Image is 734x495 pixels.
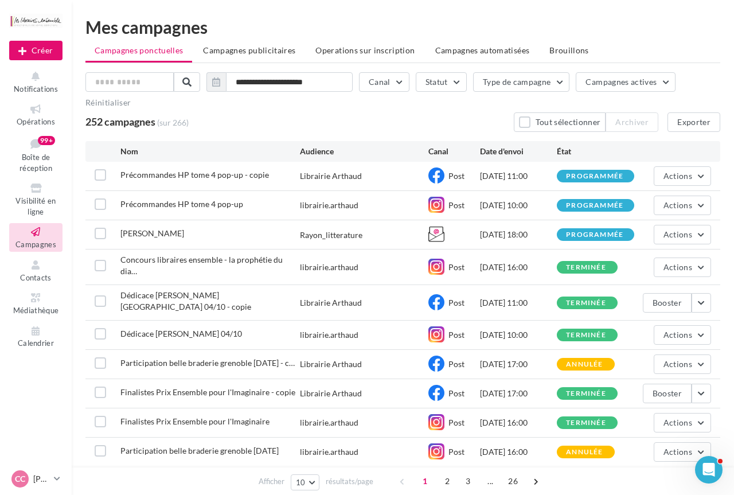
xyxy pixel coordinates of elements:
div: terminée [566,390,606,397]
span: Visibilité en ligne [15,196,56,216]
span: Concours libraires ensemble - la prophétie du diamant [120,255,283,276]
a: Boîte de réception99+ [9,134,63,176]
div: programmée [566,231,623,239]
span: Brouillons [549,45,589,55]
div: Nom [120,146,300,157]
button: Actions [654,258,711,277]
div: [DATE] 16:00 [480,262,557,273]
button: Campagnes actives [576,72,676,92]
div: librairie.arthaud [300,329,358,341]
div: [DATE] 11:00 [480,170,557,182]
button: Actions [654,225,711,244]
button: Booster [643,384,692,403]
span: Campagnes actives [585,77,657,87]
span: Notifications [14,84,58,93]
div: [DATE] 16:00 [480,417,557,428]
div: Rayon_litterature [300,229,362,241]
span: Opérations [17,117,55,126]
div: [DATE] 17:00 [480,358,557,370]
div: Librairie Arthaud [300,297,362,309]
span: Dédicace Olivier Dain-Belmont 04/10 [120,329,242,338]
div: [DATE] 17:00 [480,388,557,399]
span: Médiathèque [13,306,59,315]
div: [DATE] 10:00 [480,329,557,341]
span: 26 [503,472,522,490]
span: résultats/page [326,476,373,487]
div: [DATE] 11:00 [480,297,557,309]
button: Actions [654,442,711,462]
div: Date d'envoi [480,146,557,157]
div: librairie.arthaud [300,200,358,211]
span: Post [448,171,464,181]
span: Actions [663,359,692,369]
span: Précommandes HP tome 4 pop-up [120,199,243,209]
span: 10 [296,478,306,487]
button: Type de campagne [473,72,570,92]
span: Actions [663,262,692,272]
div: terminée [566,264,606,271]
button: Booster [643,293,692,313]
a: CC [PERSON_NAME] [9,468,63,490]
a: Contacts [9,256,63,284]
button: Tout sélectionner [514,112,606,132]
div: programmée [566,173,623,180]
span: Afficher [259,476,284,487]
button: Statut [416,72,467,92]
span: Post [448,262,464,272]
span: Post [448,418,464,427]
div: État [557,146,634,157]
button: Actions [654,413,711,432]
span: Operations sur inscription [315,45,415,55]
span: Post [448,359,464,369]
div: Nouvelle campagne [9,41,63,60]
div: Librairie Arthaud [300,170,362,182]
span: Finalistes Prix Ensemble pour l'Imaginaire [120,416,270,426]
a: Campagnes [9,223,63,251]
span: 252 campagnes [85,115,155,128]
span: Actions [663,418,692,427]
span: Pierre Péju [120,228,184,238]
span: 3 [459,472,477,490]
div: Librairie Arthaud [300,358,362,370]
span: Calendrier [18,339,54,348]
div: 99+ [38,136,55,145]
span: Post [448,447,464,457]
span: 2 [438,472,456,490]
span: Boîte de réception [19,153,52,173]
div: [DATE] 18:00 [480,229,557,240]
button: Actions [654,354,711,374]
div: [DATE] 16:00 [480,446,557,458]
iframe: Intercom live chat [695,456,723,484]
div: Mes campagnes [85,18,720,36]
button: Actions [654,325,711,345]
div: Audience [300,146,428,157]
span: Post [448,330,464,340]
div: librairie.arthaud [300,262,358,273]
div: annulée [566,361,603,368]
div: librairie.arthaud [300,417,358,428]
div: terminée [566,419,606,427]
button: Actions [654,166,711,186]
span: Actions [663,330,692,340]
span: Campagnes publicitaires [203,45,295,55]
span: Actions [663,447,692,457]
span: CC [15,473,25,485]
span: Actions [663,229,692,239]
span: Actions [663,171,692,181]
button: Archiver [606,112,658,132]
span: Actions [663,200,692,210]
button: Actions [654,196,711,215]
a: Opérations [9,100,63,128]
span: Participation belle braderie grenoble 21.09.25 [120,446,279,455]
a: Médiathèque [9,289,63,317]
span: Finalistes Prix Ensemble pour l'Imaginaire - copie [120,387,295,397]
button: Exporter [667,112,720,132]
span: Contacts [20,273,52,282]
button: Notifications [9,68,63,96]
span: Post [448,298,464,307]
span: ... [481,472,499,490]
div: librairie.arthaud [300,446,358,458]
span: 1 [416,472,434,490]
div: Canal [428,146,480,157]
span: Campagnes [15,240,56,249]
